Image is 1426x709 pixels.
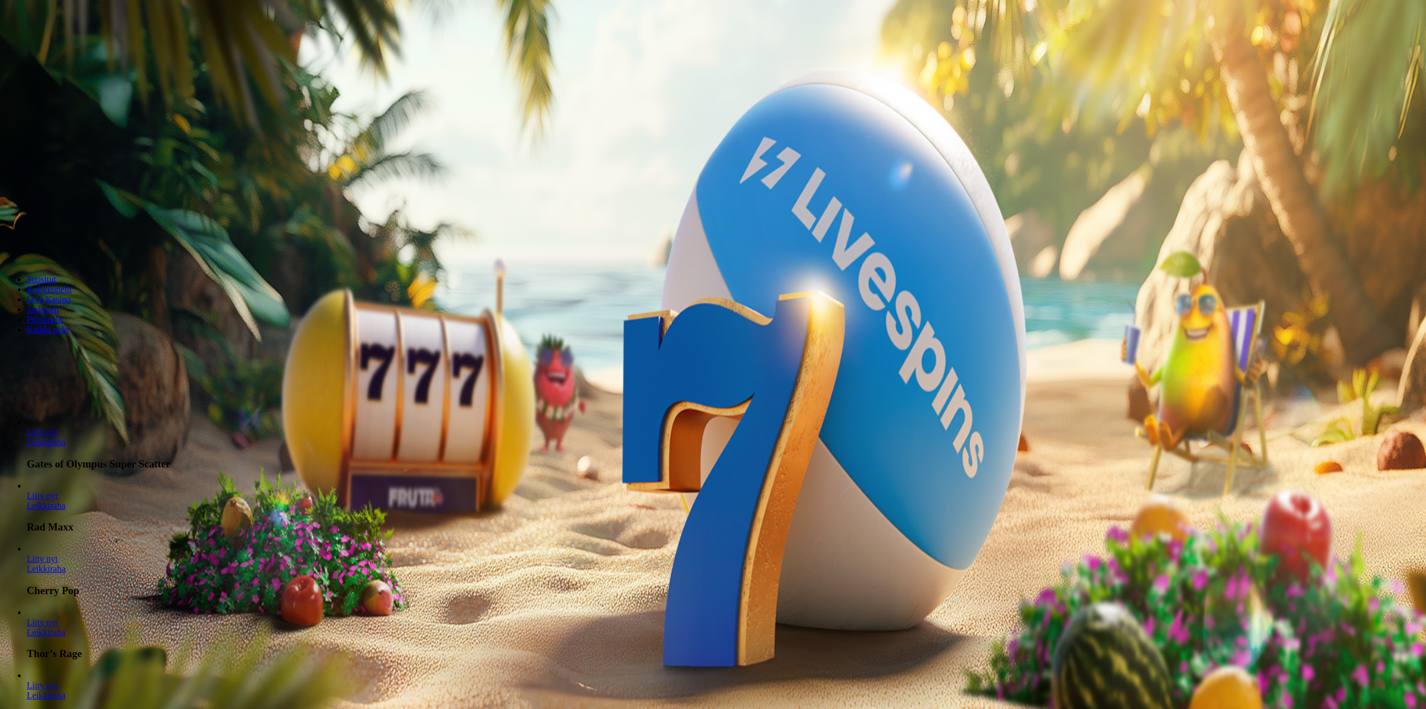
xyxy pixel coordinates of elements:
[4,255,1422,335] nav: Lobby
[27,481,1422,534] article: Rad Maxx
[27,491,58,500] a: Rad Maxx
[27,274,56,284] span: Suositut
[4,255,1422,355] header: Lobby
[27,284,72,294] span: Kolikkopelit
[27,554,58,563] a: Cherry Pop
[27,628,65,637] a: Thor’s Rage
[27,618,58,627] a: Thor’s Rage
[27,607,1422,660] article: Thor’s Rage
[27,501,65,510] a: Rad Maxx
[27,681,58,690] span: Liity nyt
[27,315,63,324] span: Pöytäpelit
[27,427,58,437] span: Liity nyt
[27,554,58,563] span: Liity nyt
[27,437,65,447] a: Gates of Olympus Super Scatter
[27,544,1422,597] article: Cherry Pop
[27,585,1422,597] h3: Cherry Pop
[27,295,71,304] span: Live Kasino
[27,681,58,690] a: Wanted Dead or a Wild
[27,417,1422,470] article: Gates of Olympus Super Scatter
[27,691,65,700] a: Wanted Dead or a Wild
[27,521,1422,533] h3: Rad Maxx
[27,427,58,437] a: Gates of Olympus Super Scatter
[27,564,65,573] a: Cherry Pop
[27,491,58,500] span: Liity nyt
[27,458,1422,470] h3: Gates of Olympus Super Scatter
[27,618,58,627] span: Liity nyt
[27,648,1422,660] h3: Thor’s Rage
[27,325,69,334] span: Kaikki pelit
[27,305,59,314] span: Jackpotit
